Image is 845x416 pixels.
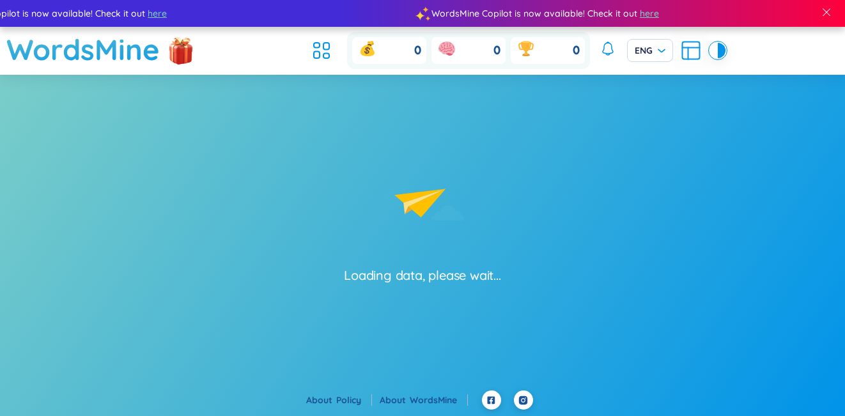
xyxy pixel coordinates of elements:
[336,394,372,406] a: Policy
[414,43,421,59] span: 0
[635,44,665,57] span: ENG
[380,393,468,407] div: About
[344,266,500,284] div: Loading data, please wait...
[410,394,468,406] a: WordsMine
[148,6,167,20] span: here
[6,27,160,72] a: WordsMine
[640,6,659,20] span: here
[493,43,500,59] span: 0
[573,43,580,59] span: 0
[306,393,372,407] div: About
[168,31,194,69] img: flashSalesIcon.a7f4f837.png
